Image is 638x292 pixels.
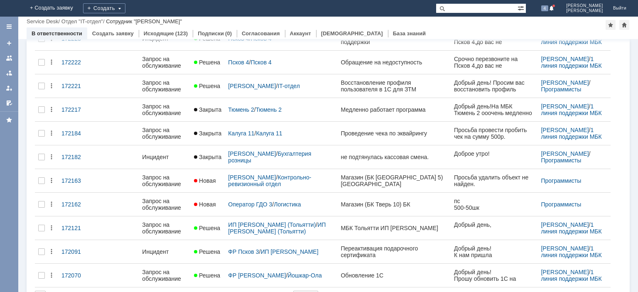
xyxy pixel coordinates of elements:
div: Действия [48,201,55,208]
div: Инцидент [142,154,187,160]
a: не подтянулась кассовая смена. [337,149,451,165]
a: Новая [191,172,225,189]
a: [PERSON_NAME] [541,127,589,133]
a: Бухгалтерия розницы [228,150,313,164]
span: Решена [194,59,220,66]
a: Запрос на обслуживание [139,122,191,145]
div: Запрос на обслуживание [142,103,187,116]
a: Создать заявку [2,37,16,50]
div: Проведение чека по эквайрингу [341,130,447,137]
a: ФР Псков 3 [228,248,259,255]
div: / [228,248,334,255]
div: / [541,79,607,93]
a: Исходящие [144,30,174,37]
a: Обновление 1С [337,267,451,284]
div: / [541,103,607,116]
a: [PERSON_NAME] [541,221,589,228]
a: 172217 [58,101,93,118]
div: / [228,150,334,164]
a: [PERSON_NAME] [228,83,276,89]
a: Калуга 11 [256,130,282,137]
div: / [228,59,334,66]
a: 172091 [58,243,93,260]
a: Запрос на обслуживание [139,169,191,192]
div: Запрос на обслуживание [142,127,187,140]
a: Создать заявку [92,30,134,37]
div: 172222 [61,59,90,66]
a: В ответственности [32,30,82,37]
div: 172184 [61,130,90,137]
div: / [228,130,334,137]
a: ИП [PERSON_NAME] [260,248,318,255]
div: / [228,106,334,113]
span: Решена [194,225,220,231]
a: Калуга 11 [228,130,254,137]
div: Запрос на обслуживание [142,79,187,93]
div: Магазин (БК Тверь 10) БК [341,201,447,208]
div: Обновление 1С [341,272,447,279]
div: Действия [48,248,55,255]
span: [PERSON_NAME] [566,8,603,13]
div: / [541,269,607,282]
div: / [541,245,607,258]
a: Псков 4 [228,59,249,66]
div: 172121 [61,225,90,231]
div: Магазин (БК [GEOGRAPHIC_DATA] 5) [GEOGRAPHIC_DATA] [341,174,447,187]
a: Восстановление профиля пользователя в 1С для ЗТМ [PERSON_NAME] [337,74,451,98]
a: Проведение чека по эквайрингу [337,125,451,142]
div: / [541,221,607,235]
a: 172070 [58,267,93,284]
div: Действия [48,106,55,113]
a: Магазин (БК [GEOGRAPHIC_DATA] 5) [GEOGRAPHIC_DATA] [337,169,451,192]
a: 1 линия поддержки МБК [541,103,601,116]
div: Действия [48,225,55,231]
div: / [541,56,607,69]
div: / [228,272,334,279]
a: Запрос на обслуживание [139,264,191,287]
td: [PHONE_NUMBER](21)5gvxebpfrekyt [0,20,77,27]
div: 172217 [61,106,90,113]
a: Аккаунт [290,30,311,37]
a: Мои согласования [2,96,16,110]
a: 1 линия поддержки МБК [541,127,601,140]
div: Запрос на обслуживание [142,174,187,187]
a: Логистика [274,201,301,208]
div: 172182 [61,154,90,160]
a: [PERSON_NAME] [541,269,589,275]
a: IT-отдел [277,83,299,89]
a: Решена [191,78,225,94]
a: Отдел "IT-отдел" [61,18,103,25]
span: Закрыта [194,154,221,160]
a: Закрыта [191,149,225,165]
div: 172163 [61,177,90,184]
a: Программисты [541,177,581,184]
a: Service Desk [27,18,59,25]
a: Программисты [541,157,581,164]
a: Заявки на командах [2,52,16,65]
div: Запрос на обслуживание [142,221,187,235]
a: Новая [191,196,225,213]
a: Программисты [541,86,581,93]
a: Переактивация подарочного сертификата [337,240,451,263]
div: Создать [83,3,125,13]
a: 172163 [58,172,93,189]
a: Инцидент [139,149,191,165]
a: Закрыта [191,101,225,118]
div: / [27,18,61,25]
a: 172162 [58,196,93,213]
a: Запрос на обслуживание [139,193,191,216]
a: Решена [191,220,225,236]
a: ИП [PERSON_NAME] (Тольятти) [228,221,327,235]
div: Восстановление профиля пользователя в 1С для ЗТМ [PERSON_NAME] [341,79,447,93]
a: Оператор ГДО 3 [228,201,272,208]
div: / [228,83,334,89]
span: 4 [541,5,549,11]
div: (0) [225,30,232,37]
a: Согласования [242,30,280,37]
div: 172162 [61,201,90,208]
a: ФР [PERSON_NAME] [228,272,286,279]
a: Запрос на обслуживание [139,74,191,98]
a: Решена [191,54,225,71]
a: [PERSON_NAME] [541,150,589,157]
a: МБК Тольятти ИП [PERSON_NAME] [337,220,451,236]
